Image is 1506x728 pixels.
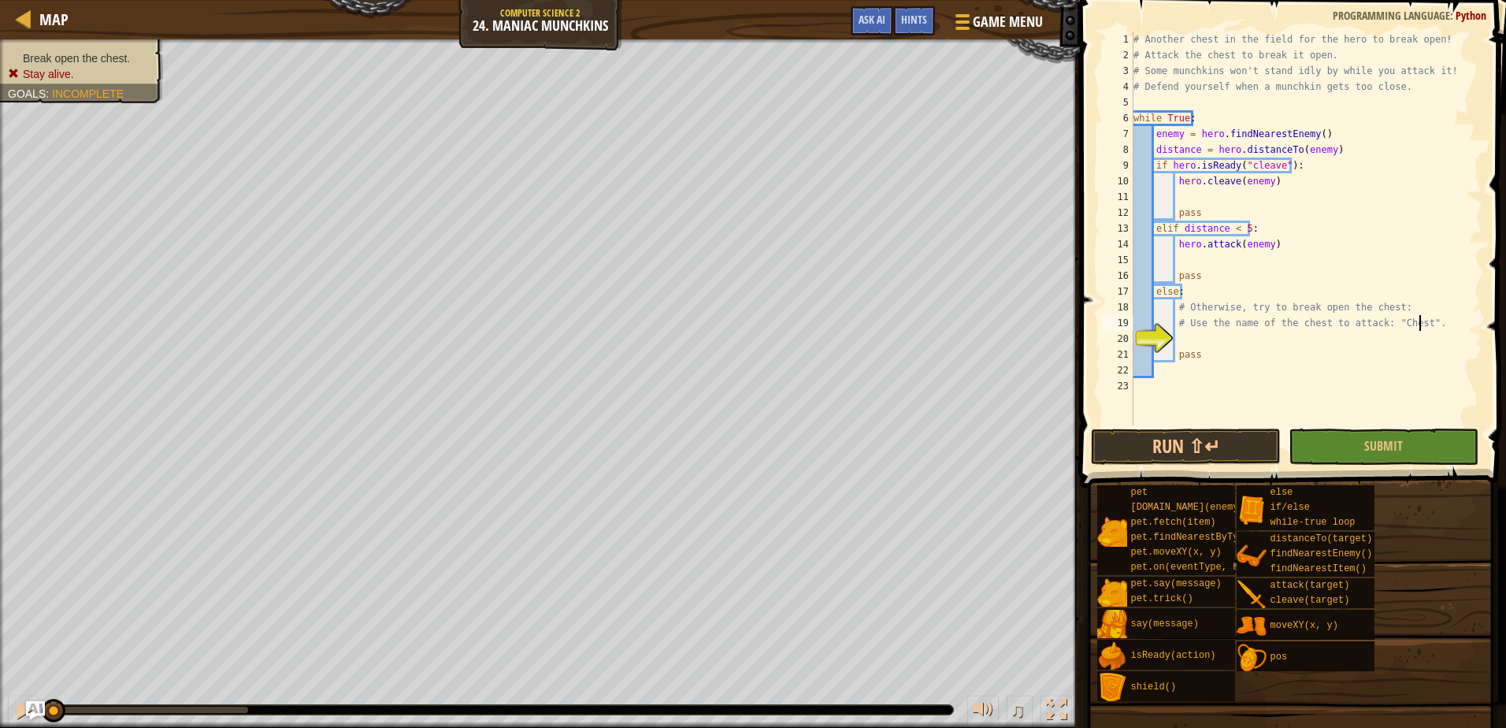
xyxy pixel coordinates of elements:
[23,68,74,80] span: Stay alive.
[1270,652,1288,663] span: pos
[1270,548,1373,559] span: findNearestEnemy()
[1237,495,1267,525] img: portrait.png
[1097,610,1127,640] img: portrait.png
[1102,79,1133,95] div: 4
[26,701,45,720] button: Ask AI
[23,52,130,65] span: Break open the chest.
[8,87,46,100] span: Goals
[1131,502,1244,513] span: [DOMAIN_NAME](enemy)
[1102,331,1133,347] div: 20
[1091,429,1281,465] button: Run ⇧↵
[1131,593,1193,604] span: pet.trick()
[1102,221,1133,236] div: 13
[851,6,893,35] button: Ask AI
[1102,252,1133,268] div: 15
[1131,618,1199,630] span: say(message)
[1102,126,1133,142] div: 7
[32,9,69,30] a: Map
[1270,502,1310,513] span: if/else
[1102,173,1133,189] div: 10
[52,87,124,100] span: Incomplete
[1237,541,1267,571] img: portrait.png
[901,12,927,27] span: Hints
[1289,429,1478,465] button: Submit
[1450,8,1456,23] span: :
[973,12,1043,32] span: Game Menu
[1097,517,1127,547] img: portrait.png
[1102,95,1133,110] div: 5
[1270,517,1356,528] span: while-true loop
[1097,578,1127,608] img: portrait.png
[39,9,69,30] span: Map
[1270,620,1338,631] span: moveXY(x, y)
[1097,673,1127,703] img: portrait.png
[1237,611,1267,641] img: portrait.png
[1270,563,1367,574] span: findNearestItem()
[1102,299,1133,315] div: 18
[1040,696,1072,728] button: Toggle fullscreen
[1270,533,1373,544] span: distanceTo(target)
[1102,236,1133,252] div: 14
[1131,650,1216,661] span: isReady(action)
[1102,378,1133,394] div: 23
[943,6,1052,43] button: Game Menu
[1131,562,1278,573] span: pet.on(eventType, handler)
[1364,437,1403,455] span: Submit
[1131,517,1216,528] span: pet.fetch(item)
[1131,578,1222,589] span: pet.say(message)
[1102,347,1133,362] div: 21
[1102,315,1133,331] div: 19
[1102,284,1133,299] div: 17
[1102,189,1133,205] div: 11
[1131,487,1148,498] span: pet
[8,50,151,66] li: Break open the chest.
[1270,595,1350,606] span: cleave(target)
[859,12,885,27] span: Ask AI
[1237,643,1267,673] img: portrait.png
[1010,698,1026,722] span: ♫
[1102,362,1133,378] div: 22
[1270,580,1350,591] span: attack(target)
[1270,487,1293,498] span: else
[8,696,39,728] button: Ctrl + P: Pause
[1131,532,1284,543] span: pet.findNearestByType(type)
[1102,47,1133,63] div: 2
[1333,8,1450,23] span: Programming language
[967,696,999,728] button: Adjust volume
[8,66,151,82] li: Stay alive.
[1007,696,1033,728] button: ♫
[1237,580,1267,610] img: portrait.png
[46,87,52,100] span: :
[1097,641,1127,671] img: portrait.png
[1131,682,1177,693] span: shield()
[1102,32,1133,47] div: 1
[1456,8,1486,23] span: Python
[1102,268,1133,284] div: 16
[1102,205,1133,221] div: 12
[1102,110,1133,126] div: 6
[1102,158,1133,173] div: 9
[1102,63,1133,79] div: 3
[1131,547,1222,558] span: pet.moveXY(x, y)
[1102,142,1133,158] div: 8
